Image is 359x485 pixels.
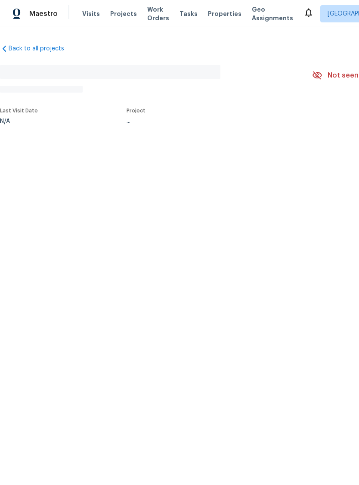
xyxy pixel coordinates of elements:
[252,5,293,22] span: Geo Assignments
[127,108,145,113] span: Project
[29,9,58,18] span: Maestro
[208,9,241,18] span: Properties
[82,9,100,18] span: Visits
[127,118,292,124] div: ...
[179,11,198,17] span: Tasks
[147,5,169,22] span: Work Orders
[110,9,137,18] span: Projects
